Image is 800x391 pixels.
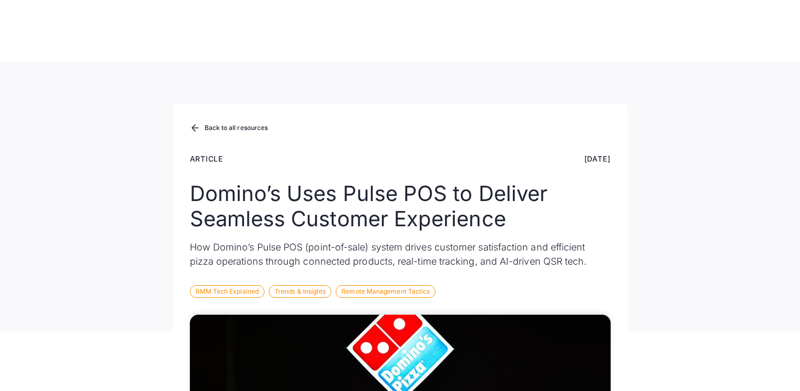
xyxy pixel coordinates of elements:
div: Article [190,153,224,164]
div: Trends & Insights [269,285,331,298]
p: How Domino’s Pulse POS (point-of-sale) system drives customer satisfaction and efficient pizza op... [190,240,611,268]
div: Back to all resources [205,125,268,131]
a: Back to all resources [190,122,268,135]
div: RMM Tech Explained [190,285,265,298]
div: [DATE] [584,153,611,164]
h1: Domino’s Uses Pulse POS to Deliver Seamless Customer Experience [190,181,611,232]
div: Remote Management Tactics [336,285,436,298]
